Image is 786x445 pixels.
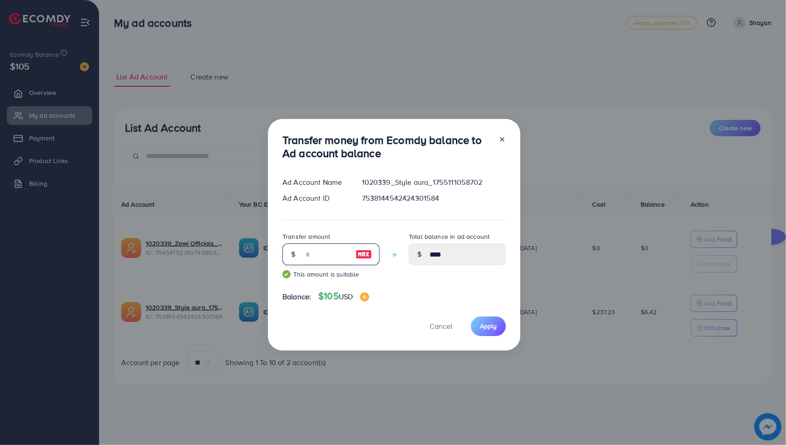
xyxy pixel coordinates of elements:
h3: Transfer money from Ecomdy balance to Ad account balance [282,133,491,160]
label: Transfer amount [282,232,330,241]
span: Apply [480,321,497,331]
div: 1020339_Style aura_1755111058702 [355,177,513,188]
small: This amount is suitable [282,270,380,279]
h4: $105 [318,291,369,302]
div: Ad Account ID [275,193,355,203]
div: Ad Account Name [275,177,355,188]
span: USD [339,292,353,302]
span: Cancel [430,321,452,331]
img: guide [282,270,291,278]
div: 7538144542424301584 [355,193,513,203]
button: Apply [471,316,506,336]
button: Cancel [418,316,464,336]
label: Total balance in ad account [409,232,489,241]
img: image [360,292,369,302]
img: image [356,249,372,260]
span: Balance: [282,292,311,302]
